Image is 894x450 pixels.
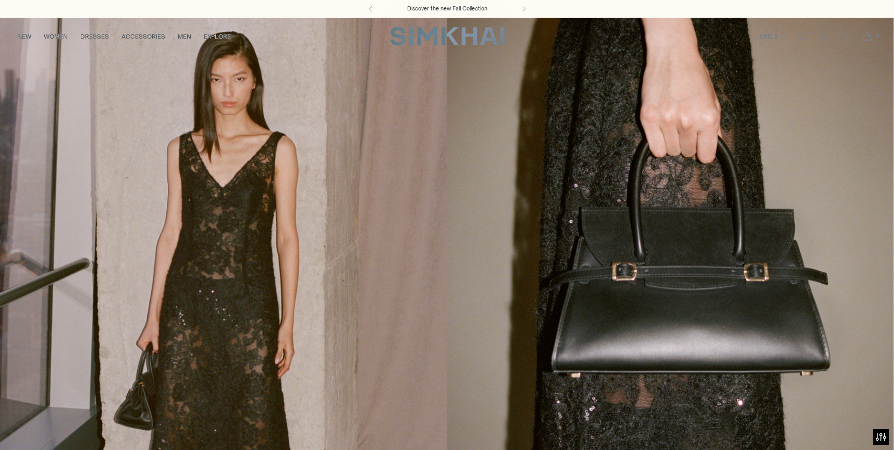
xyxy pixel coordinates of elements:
[407,5,487,13] a: Discover the new Fall Collection
[80,25,109,48] a: DRESSES
[760,25,787,48] button: USD $
[121,25,165,48] a: ACCESSORIES
[178,25,191,48] a: MEN
[17,25,31,48] a: NEW
[856,26,877,47] a: Open cart modal
[813,26,834,47] a: Go to the account page
[44,25,68,48] a: WOMEN
[835,26,855,47] a: Wishlist
[204,25,231,48] a: EXPLORE
[390,26,505,46] a: SIMKHAI
[791,26,812,47] a: Open search modal
[872,31,881,41] span: 0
